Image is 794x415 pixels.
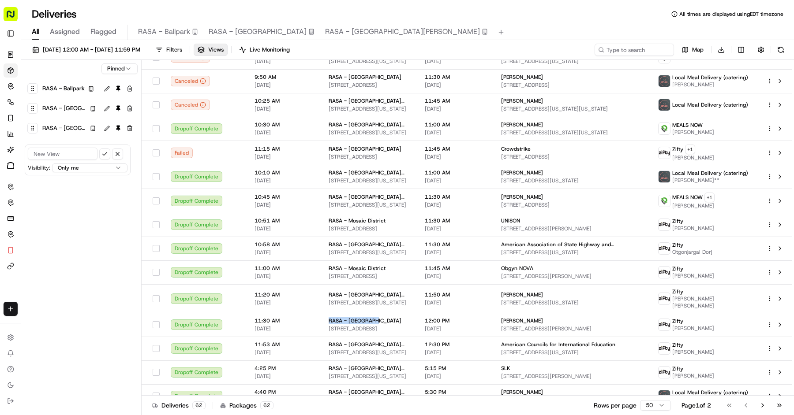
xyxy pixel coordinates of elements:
[255,365,315,372] span: 4:25 PM
[425,193,487,200] span: 11:30 AM
[329,169,411,176] span: RASA - [GEOGRAPHIC_DATA][PERSON_NAME]
[9,197,16,204] div: 📗
[150,86,161,97] button: Start new chat
[501,153,644,160] span: [STREET_ADDRESS]
[220,401,273,410] div: Packages
[425,97,487,104] span: 11:45 AM
[42,102,86,115] span: RASA - [GEOGRAPHIC_DATA]
[501,201,644,208] span: [STREET_ADDRESS]
[425,201,487,208] span: [DATE]
[329,341,411,348] span: RASA - [GEOGRAPHIC_DATA][PERSON_NAME]
[329,349,411,356] span: [STREET_ADDRESS][US_STATE]
[685,145,695,154] button: +1
[83,196,142,205] span: API Documentation
[704,193,715,202] button: +1
[425,169,487,176] span: 11:00 AM
[255,249,315,256] span: [DATE]
[501,105,644,112] span: [STREET_ADDRESS][US_STATE][US_STATE]
[501,225,644,232] span: [STREET_ADDRESS][PERSON_NAME]
[255,145,315,152] span: 11:15 AM
[325,26,480,37] span: RASA - [GEOGRAPHIC_DATA][PERSON_NAME]
[425,389,487,396] span: 5:30 PM
[329,317,401,324] span: RASA - [GEOGRAPHIC_DATA]
[255,325,315,332] span: [DATE]
[255,389,315,396] span: 4:40 PM
[672,194,703,201] span: MEALS NOW
[28,148,97,160] input: New View
[4,159,18,173] a: Toast
[425,129,487,136] span: [DATE]
[672,218,683,225] span: Zifty
[32,26,39,37] span: All
[672,202,715,209] span: [PERSON_NAME]
[255,265,315,272] span: 11:00 AM
[425,341,487,348] span: 12:30 PM
[329,82,411,89] span: [STREET_ADDRESS]
[28,164,50,171] label: Visibility:
[171,100,210,110] button: Canceled
[501,97,543,104] span: [PERSON_NAME]
[90,26,116,37] span: Flagged
[501,389,543,396] span: [PERSON_NAME]
[329,97,411,104] span: RASA - [GEOGRAPHIC_DATA][PERSON_NAME]
[255,201,315,208] span: [DATE]
[171,76,210,86] div: Canceled
[659,367,670,378] img: zifty-logo-trans-sq.png
[682,401,711,410] div: Page 1 of 2
[19,84,34,100] img: 1727276513143-84d647e1-66c0-4f92-a045-3c9f9f5dfd92
[329,129,411,136] span: [STREET_ADDRESS][US_STATE]
[425,153,487,160] span: [DATE]
[138,26,190,37] span: RASA - Ballpark
[501,82,644,89] span: [STREET_ADDRESS]
[425,373,487,380] span: [DATE]
[672,81,748,88] span: [PERSON_NAME]
[329,217,386,224] span: RASA - Mosaic District
[329,74,401,81] span: RASA - [GEOGRAPHIC_DATA]
[659,293,670,304] img: zifty-logo-trans-sq.png
[425,121,487,128] span: 11:00 AM
[209,26,307,37] span: RASA - [GEOGRAPHIC_DATA]
[18,196,67,205] span: Knowledge Base
[679,11,783,18] span: All times are displayed using EDT timezone
[501,241,644,248] span: American Association of State Highway and Transportation Officials (AASHTO)
[71,193,145,209] a: 💻API Documentation
[61,160,79,167] span: [DATE]
[255,341,315,348] span: 11:53 AM
[27,136,58,143] span: nakirzaman
[329,373,411,380] span: [STREET_ADDRESS][US_STATE]
[62,218,107,225] a: Powered byPylon
[329,153,411,160] span: [STREET_ADDRESS]
[255,225,315,232] span: [DATE]
[425,74,487,81] span: 11:30 AM
[152,44,186,56] button: Filters
[28,44,144,56] button: [DATE] 12:00 AM - [DATE] 11:59 PM
[9,152,23,166] img: ezil cloma
[329,177,411,184] span: [STREET_ADDRESS][US_STATE]
[501,317,543,324] span: [PERSON_NAME]
[255,121,315,128] span: 10:30 AM
[775,44,787,56] button: Refresh
[32,7,77,21] h1: Deliveries
[255,193,315,200] span: 10:45 AM
[501,121,543,128] span: [PERSON_NAME]
[65,136,83,143] span: [DATE]
[255,349,315,356] span: [DATE]
[329,325,411,332] span: [STREET_ADDRESS]
[501,273,644,280] span: [STREET_ADDRESS][PERSON_NAME]
[329,273,411,280] span: [STREET_ADDRESS]
[152,401,206,410] div: Deliveries
[50,26,80,37] span: Assigned
[672,248,712,256] span: Otgonjargal Dorj
[425,325,487,332] span: [DATE]
[329,265,386,272] span: RASA - Mosaic District
[425,145,487,152] span: 11:45 AM
[255,169,315,176] span: 10:10 AM
[255,153,315,160] span: [DATE]
[672,389,748,396] span: Local Meal Delivery (catering)
[425,217,487,224] span: 11:30 AM
[501,193,543,200] span: [PERSON_NAME]
[501,341,615,348] span: American Councils for International Education
[27,160,54,167] span: ezil cloma
[659,343,670,354] img: zifty-logo-trans-sq.png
